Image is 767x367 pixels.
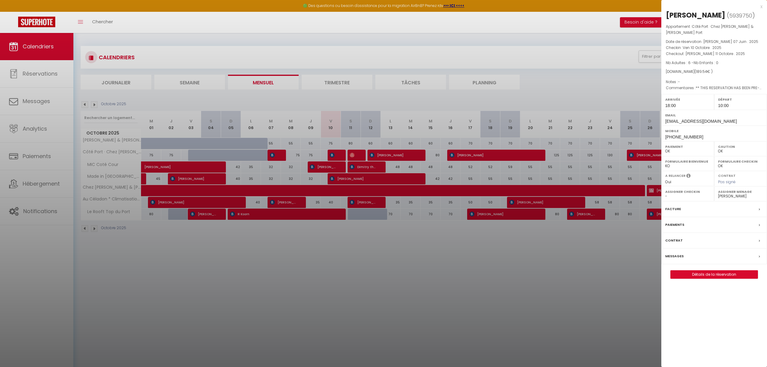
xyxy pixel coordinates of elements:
[665,112,763,118] label: Email
[666,69,762,75] div: [DOMAIN_NAME]
[665,253,684,259] label: Messages
[665,237,683,244] label: Contrat
[729,12,752,19] span: 5939750
[678,79,680,84] span: -
[666,85,762,91] p: Commentaires :
[686,173,691,180] i: Sélectionner OUI si vous souhaiter envoyer les séquences de messages post-checkout
[718,173,736,177] label: Contrat
[666,10,725,20] div: [PERSON_NAME]
[666,51,762,57] p: Checkout :
[718,179,736,184] span: Pas signé
[718,189,763,195] label: Assigner Menage
[718,144,763,150] label: Caution
[671,271,758,278] a: Détails de la réservation
[683,45,721,50] span: Ven 10 Octobre . 2025
[694,60,718,65] span: Nb Enfants : 0
[665,206,681,212] label: Facture
[665,144,710,150] label: Paiement
[665,158,710,164] label: Formulaire Bienvenue
[665,173,685,178] label: A relancer
[666,24,753,35] span: Côté Port · Chez [PERSON_NAME] & [PERSON_NAME] Port
[665,135,703,139] span: [PHONE_NUMBER]
[703,39,758,44] span: [PERSON_NAME] 07 Juin . 2025
[665,189,710,195] label: Assigner Checkin
[665,96,710,102] label: Arrivée
[665,119,737,124] span: [EMAIL_ADDRESS][DOMAIN_NAME]
[727,11,755,20] span: ( )
[665,222,684,228] label: Paiements
[696,69,707,74] span: 189.54
[695,69,713,74] span: ( € )
[661,3,762,10] div: x
[665,103,676,108] span: 18:00
[685,51,745,56] span: [PERSON_NAME] 11 Octobre . 2025
[666,60,718,65] span: Nb Adultes : 6 -
[718,103,729,108] span: 10:00
[666,79,762,85] p: Notes :
[666,39,762,45] p: Date de réservation :
[666,24,762,36] p: Appartement :
[665,128,763,134] label: Mobile
[666,45,762,51] p: Checkin :
[718,158,763,164] label: Formulaire Checkin
[718,96,763,102] label: Départ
